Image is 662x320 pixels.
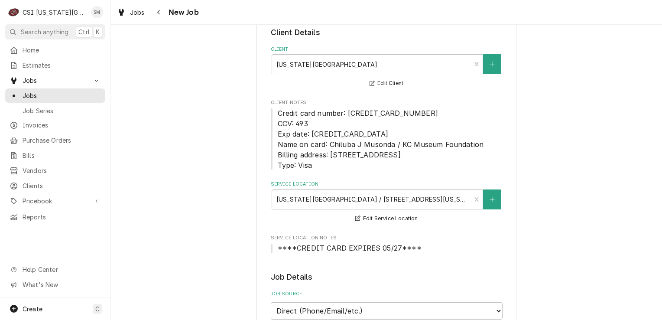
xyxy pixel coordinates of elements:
[23,76,88,85] span: Jobs
[5,88,105,103] a: Jobs
[96,27,100,36] span: K
[23,265,100,274] span: Help Center
[5,118,105,132] a: Invoices
[271,291,503,320] div: Job Source
[91,6,103,18] div: Sean Mckelvey's Avatar
[5,194,105,208] a: Go to Pricebook
[23,151,101,160] span: Bills
[271,271,503,283] legend: Job Details
[490,61,495,67] svg: Create New Client
[23,196,88,206] span: Pricebook
[490,196,495,202] svg: Create New Location
[271,46,503,89] div: Client
[5,24,105,39] button: Search anythingCtrlK
[23,91,101,100] span: Jobs
[95,304,100,313] span: C
[271,235,503,253] div: Service Location Notes
[5,133,105,147] a: Purchase Orders
[5,262,105,277] a: Go to Help Center
[483,189,501,209] button: Create New Location
[271,27,503,38] legend: Client Details
[271,181,503,224] div: Service Location
[5,73,105,88] a: Go to Jobs
[23,166,101,175] span: Vendors
[5,43,105,57] a: Home
[130,8,145,17] span: Jobs
[78,27,90,36] span: Ctrl
[5,58,105,72] a: Estimates
[21,27,68,36] span: Search anything
[271,243,503,253] span: Service Location Notes
[8,6,20,18] div: C
[23,136,101,145] span: Purchase Orders
[483,54,501,74] button: Create New Client
[271,99,503,170] div: Client Notes
[271,235,503,242] span: Service Location Notes
[8,6,20,18] div: CSI Kansas City's Avatar
[5,210,105,224] a: Reports
[166,7,199,18] span: New Job
[271,46,503,53] label: Client
[5,179,105,193] a: Clients
[271,291,503,297] label: Job Source
[278,109,488,170] span: Credit card number: [CREDIT_CARD_NUMBER] CCV: 493 Exp date: [CREDIT_CARD_DATA] Name on card: Chil...
[23,46,101,55] span: Home
[23,121,101,130] span: Invoices
[91,6,103,18] div: SM
[271,108,503,170] span: Client Notes
[271,181,503,188] label: Service Location
[5,148,105,163] a: Bills
[23,280,100,289] span: What's New
[5,104,105,118] a: Job Series
[368,78,405,89] button: Edit Client
[354,213,419,224] button: Edit Service Location
[23,212,101,222] span: Reports
[23,305,42,313] span: Create
[23,61,101,70] span: Estimates
[23,181,101,190] span: Clients
[5,163,105,178] a: Vendors
[23,106,101,115] span: Job Series
[271,99,503,106] span: Client Notes
[152,5,166,19] button: Navigate back
[23,8,86,17] div: CSI [US_STATE][GEOGRAPHIC_DATA]
[114,5,148,20] a: Jobs
[5,278,105,292] a: Go to What's New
